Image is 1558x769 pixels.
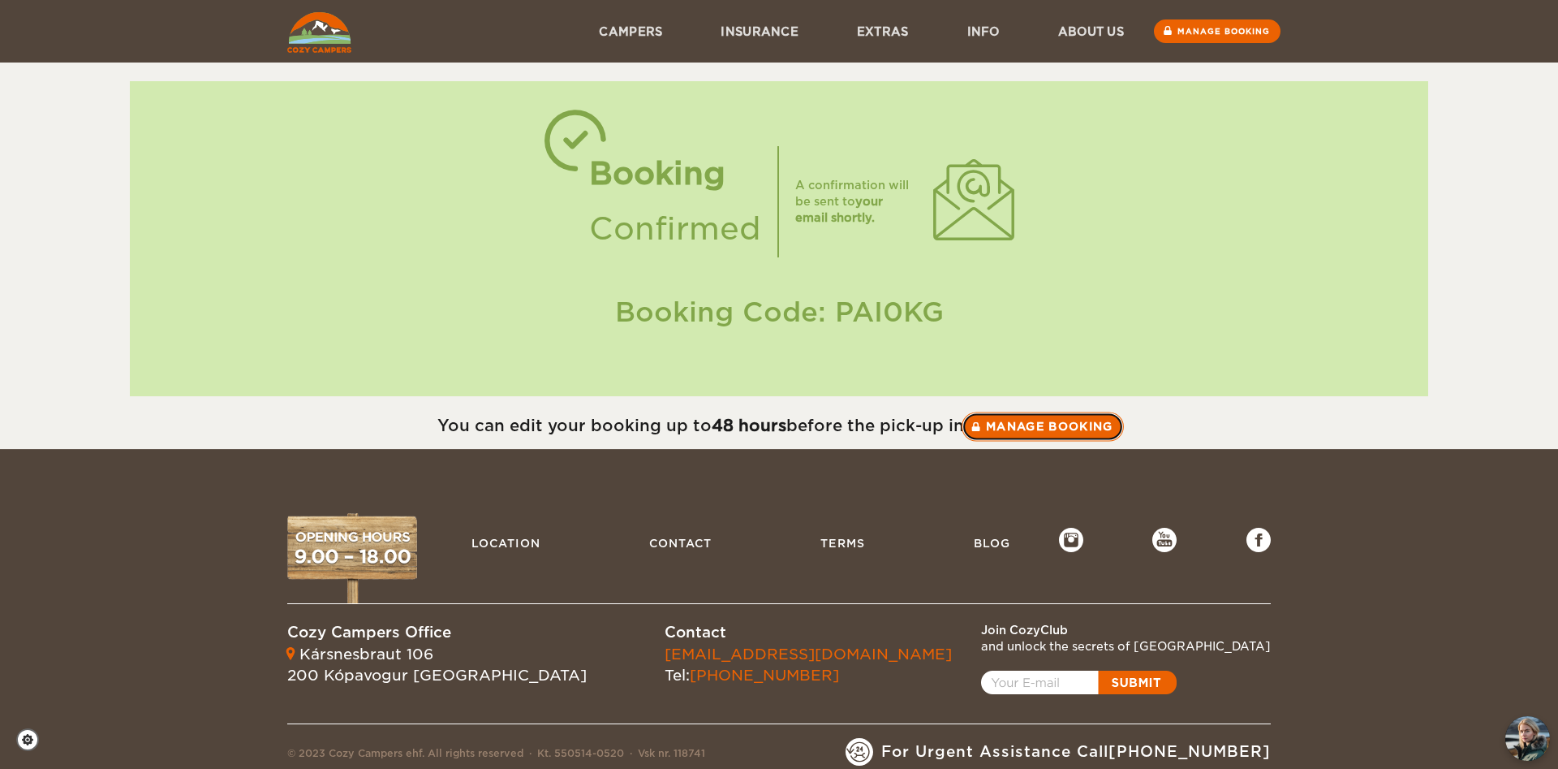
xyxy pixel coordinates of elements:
div: Contact [665,622,952,643]
img: Freyja at Cozy Campers [1505,716,1550,761]
a: Contact [641,528,720,559]
a: [PHONE_NUMBER] [1108,743,1271,760]
div: Tel: [665,644,952,685]
img: Cozy Campers [287,12,351,53]
a: Location [463,528,549,559]
div: Booking [589,146,761,201]
div: and unlock the secrets of [GEOGRAPHIC_DATA] [981,638,1271,655]
a: Open popup [981,671,1177,694]
a: Manage booking [962,412,1124,441]
div: Confirmed [589,201,761,257]
div: Kársnesbraut 106 200 Kópavogur [GEOGRAPHIC_DATA] [287,644,587,685]
a: Cookie settings [16,728,49,751]
a: Manage booking [1154,19,1280,43]
strong: 48 hours [712,416,786,435]
a: Terms [812,528,873,559]
div: Booking Code: PAI0KG [146,293,1412,331]
a: Blog [966,528,1018,559]
div: Join CozyClub [981,622,1271,638]
div: A confirmation will be sent to [795,177,917,226]
a: [EMAIL_ADDRESS][DOMAIN_NAME] [665,646,952,663]
button: chat-button [1505,716,1550,761]
a: [PHONE_NUMBER] [690,667,839,684]
div: © 2023 Cozy Campers ehf. All rights reserved Kt. 550514-0520 Vsk nr. 118741 [287,746,705,766]
span: For Urgent Assistance Call [881,741,1271,763]
div: Cozy Campers Office [287,622,587,643]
